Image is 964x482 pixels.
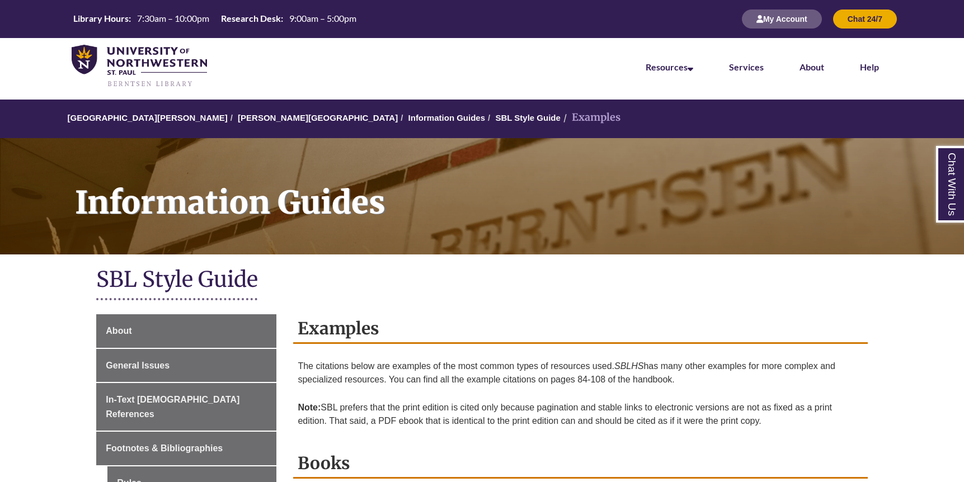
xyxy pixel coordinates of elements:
[742,10,822,29] button: My Account
[106,326,131,335] span: About
[646,62,693,72] a: Resources
[96,266,867,295] h1: SBL Style Guide
[833,14,897,23] a: Chat 24/7
[69,12,361,26] a: Hours Today
[96,349,276,382] a: General Issues
[106,395,239,419] span: In-Text [DEMOGRAPHIC_DATA] References
[729,62,764,72] a: Services
[217,12,285,25] th: Research Desk:
[68,113,228,122] a: [GEOGRAPHIC_DATA][PERSON_NAME]
[742,14,822,23] a: My Account
[69,12,361,25] table: Hours Today
[96,383,276,431] a: In-Text [DEMOGRAPHIC_DATA] References
[298,403,321,412] strong: Note:
[137,13,209,23] span: 7:30am – 10:00pm
[833,10,897,29] button: Chat 24/7
[96,432,276,465] a: Footnotes & Bibliographies
[298,396,863,432] p: SBL prefers that the print edition is cited only because pagination and stable links to electroni...
[614,361,643,371] em: SBLHS
[106,443,223,453] span: Footnotes & Bibliographies
[69,12,133,25] th: Library Hours:
[72,45,207,88] img: UNWSP Library Logo
[293,314,867,344] h2: Examples
[860,62,879,72] a: Help
[289,13,356,23] span: 9:00am – 5:00pm
[298,355,863,391] p: The citations below are examples of the most common types of resources used. has many other examp...
[408,113,486,122] a: Information Guides
[800,62,824,72] a: About
[238,113,398,122] a: [PERSON_NAME][GEOGRAPHIC_DATA]
[293,449,867,479] h2: Books
[106,361,170,370] span: General Issues
[495,113,560,122] a: SBL Style Guide
[561,110,620,126] li: Examples
[96,314,276,348] a: About
[63,138,964,240] h1: Information Guides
